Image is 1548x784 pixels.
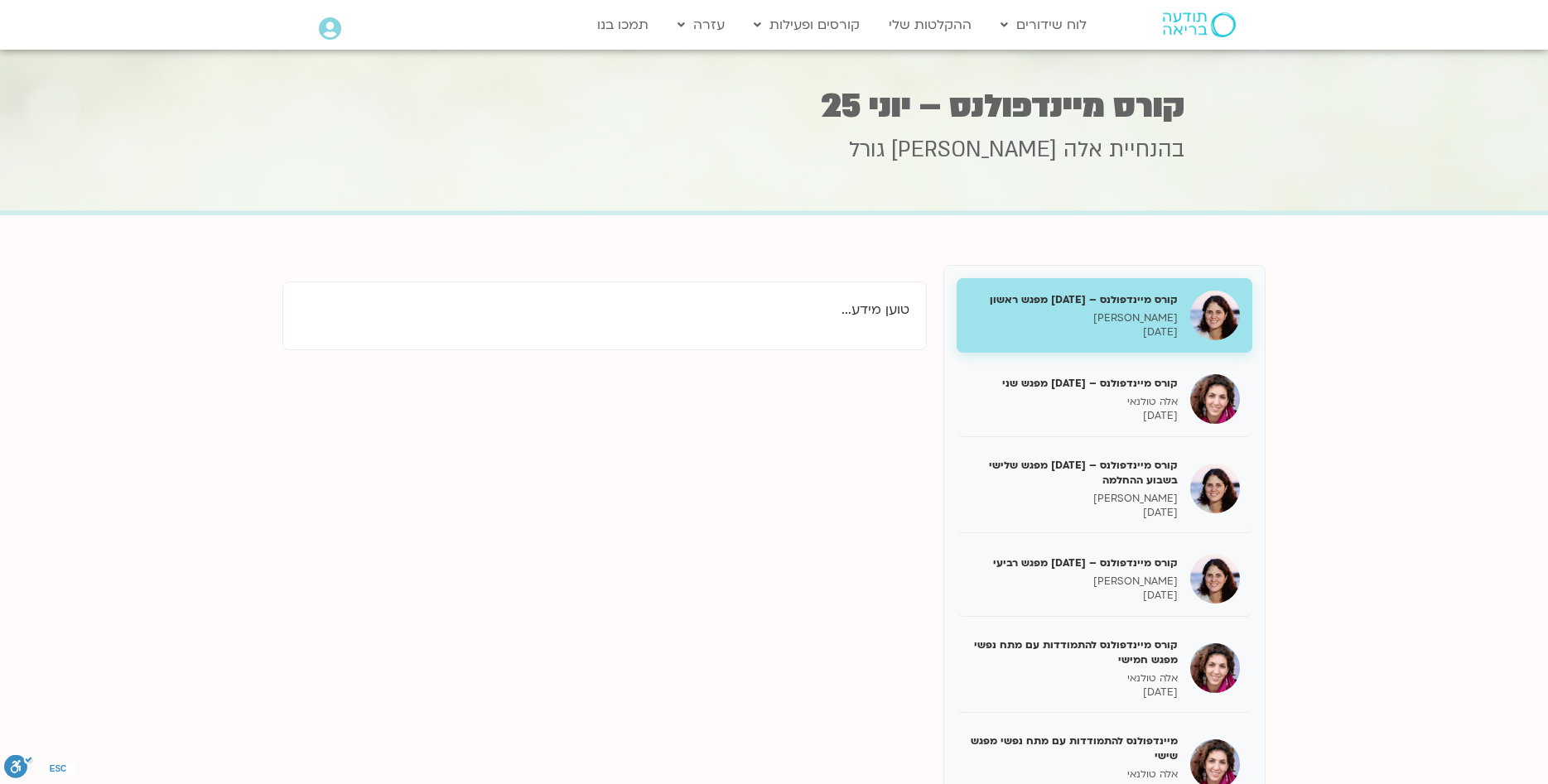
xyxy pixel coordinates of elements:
[1190,374,1240,424] img: קורס מיינדפולנס – יוני 25 מפגש שני
[969,311,1178,325] p: [PERSON_NAME]
[1190,464,1240,513] img: קורס מיינדפולנס – יוני 25 מפגש שלישי בשבוע ההחלמה
[669,9,733,41] a: עזרה
[969,409,1178,423] p: [DATE]
[969,395,1178,409] p: אלה טולנאי
[364,90,1184,123] h1: קורס מיינדפולנס – יוני 25
[745,9,868,41] a: קורסים ופעילות
[880,9,980,41] a: ההקלטות שלי
[969,506,1178,520] p: [DATE]
[969,492,1178,506] p: [PERSON_NAME]
[969,767,1178,782] p: אלה טולנאי
[589,9,657,41] a: תמכו בנו
[969,685,1178,700] p: [DATE]
[849,135,1102,165] span: אלה [PERSON_NAME] גורל
[969,733,1178,763] h5: מיינדפולנס להתמודדות עם מתח נפשי מפגש שישי
[1190,291,1240,340] img: קורס מיינדפולנס – יוני 25 מפגש ראשון
[969,458,1178,488] h5: קורס מיינדפולנס – [DATE] מפגש שלישי בשבוע ההחלמה
[969,556,1178,570] h5: קורס מיינדפולנס – [DATE] מפגש רביעי
[969,292,1178,307] h5: קורס מיינדפולנס – [DATE] מפגש ראשון
[1190,554,1240,604] img: קורס מיינדפולנס – יוני 25 מפגש רביעי
[969,589,1178,603] p: [DATE]
[1163,12,1236,37] img: תודעה בריאה
[1109,135,1184,165] span: בהנחיית
[992,9,1095,41] a: לוח שידורים
[1190,643,1240,693] img: קורס מיינדפולנס להתמודדות עם מתח נפשי מפגש חמישי
[969,376,1178,391] h5: קורס מיינדפולנס – [DATE] מפגש שני
[300,299,909,321] p: טוען מידע...
[969,671,1178,685] p: אלה טולנאי
[969,325,1178,339] p: [DATE]
[969,575,1178,589] p: [PERSON_NAME]
[969,637,1178,667] h5: קורס מיינדפולנס להתמודדות עם מתח נפשי מפגש חמישי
